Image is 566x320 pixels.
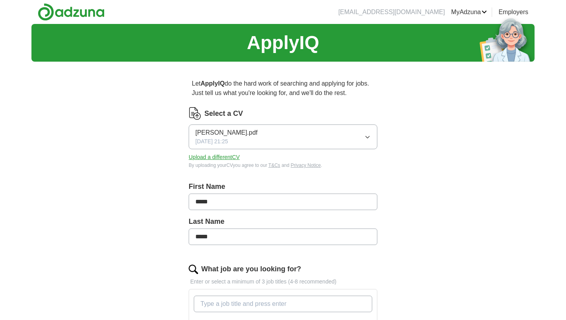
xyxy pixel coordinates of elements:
[201,264,301,274] label: What job are you looking for?
[189,216,377,227] label: Last Name
[498,7,528,17] a: Employers
[195,137,228,146] span: [DATE] 21:25
[200,80,224,87] strong: ApplyIQ
[189,278,377,286] p: Enter or select a minimum of 3 job titles (4-8 recommended)
[194,296,372,312] input: Type a job title and press enter
[189,181,377,192] label: First Name
[338,7,445,17] li: [EMAIL_ADDRESS][DOMAIN_NAME]
[189,265,198,274] img: search.png
[189,124,377,149] button: [PERSON_NAME].pdf[DATE] 21:25
[247,29,319,57] h1: ApplyIQ
[451,7,487,17] a: MyAdzuna
[195,128,257,137] span: [PERSON_NAME].pdf
[204,108,243,119] label: Select a CV
[268,163,280,168] a: T&Cs
[189,162,377,169] div: By uploading your CV you agree to our and .
[189,107,201,120] img: CV Icon
[189,153,240,161] button: Upload a differentCV
[189,76,377,101] p: Let do the hard work of searching and applying for jobs. Just tell us what you're looking for, an...
[291,163,321,168] a: Privacy Notice
[38,3,105,21] img: Adzuna logo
